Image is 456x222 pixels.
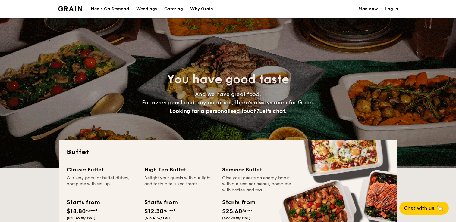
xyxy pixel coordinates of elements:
div: Starts from [222,198,255,207]
span: ($27.90 w/ GST) [222,216,250,220]
div: Starts from [144,198,177,207]
div: Classic Buffet [67,165,137,174]
div: Seminar Buffet [222,165,293,174]
span: You have good taste [167,72,289,87]
span: $18.80 [67,208,86,215]
span: 🦙 [437,205,444,212]
span: Let's chat. [259,108,287,114]
div: Delight your guests with our light and tasty bite-sized treats. [144,175,215,193]
h2: Buffet [67,147,390,157]
span: /guest [86,208,97,212]
span: $12.30 [144,208,164,215]
div: Give your guests an energy boost with our seminar menus, complete with coffee and tea. [222,175,293,193]
span: And we have great food. For every guest and any occasion, there’s always room for Grain. [142,91,314,114]
a: Logotype [58,6,83,11]
img: Grain [58,6,83,11]
span: ($13.41 w/ GST) [144,216,172,220]
span: ($20.49 w/ GST) [67,216,96,220]
button: Chat with us🦙 [399,202,449,215]
span: Looking for a personalised touch? [169,108,259,114]
div: Our very popular buffet dishes, complete with set-up. [67,175,137,193]
span: Chat with us [404,205,434,211]
span: $25.60 [222,208,242,215]
span: /guest [242,208,254,212]
div: Starts from [67,198,99,207]
div: High Tea Buffet [144,165,215,174]
span: /guest [164,208,175,212]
